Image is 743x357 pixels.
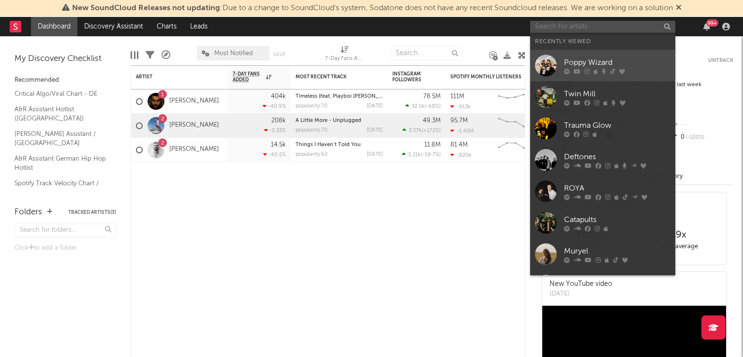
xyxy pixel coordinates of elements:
div: 208k [271,118,286,124]
div: -2.33 % [264,127,286,134]
a: Critical Algo/Viral Chart - DE [15,89,106,99]
div: 7-Day Fans Added (7-Day Fans Added) [325,53,364,65]
span: 5.21k [408,152,421,158]
div: popularity: 62 [296,152,327,157]
a: Timeless (feat. Playboi [PERSON_NAME] & Doechii) - Remix [296,94,444,99]
div: A Little More - Unplugged [296,118,383,123]
div: Spotify Monthly Listeners [450,74,523,80]
input: Search for artists [530,21,675,33]
a: [PERSON_NAME] [169,146,219,154]
div: [DATE] [367,128,383,133]
div: popularity: 70 [296,128,327,133]
div: -40.9 % [263,103,286,109]
a: Deftones [530,144,675,176]
span: Most Notified [214,50,253,57]
div: Recommended [15,74,116,86]
span: +172 % [423,128,439,134]
a: Discovery Assistant [77,17,150,36]
div: 111M [450,93,464,100]
a: [PERSON_NAME] [169,97,219,105]
svg: Chart title [494,138,537,162]
input: Search for folders... [15,223,116,238]
div: ( ) [405,103,441,109]
div: 14.5k [271,142,286,148]
div: Poppy Wizard [564,57,670,68]
button: 99+ [703,23,710,30]
div: [DATE] [367,104,383,109]
div: -1.42M [450,128,474,134]
div: 0 [669,131,733,144]
div: -913k [450,104,471,110]
button: Tracked Artists(3) [68,210,116,215]
div: [DATE] [367,152,383,157]
a: Dashboard [31,17,77,36]
div: 19 x [634,229,724,241]
div: 81.4M [450,142,468,148]
button: Untrack [708,56,733,65]
svg: Chart title [494,114,537,138]
a: Muryel [530,238,675,270]
div: daily average [634,241,724,253]
input: Search... [390,46,463,60]
div: A&R Pipeline [162,41,170,69]
div: Recently Viewed [535,36,670,47]
span: Dismiss [676,4,682,12]
div: Things I Haven’t Told You [296,142,383,148]
span: 32.5k [412,104,425,109]
div: Filters [146,41,154,69]
div: 11.8M [424,142,441,148]
div: 95.7M [450,118,468,124]
div: -40.5 % [263,151,286,158]
button: Save [273,52,285,57]
span: -100 % [684,135,704,140]
span: New SoundCloud Releases not updating [72,4,220,12]
div: 49.3M [423,118,441,124]
div: -820k [450,152,472,158]
div: Most Recent Track [296,74,368,80]
div: [DATE] [550,289,612,299]
svg: Chart title [494,89,537,114]
div: Click to add a folder. [15,242,116,254]
div: -- [669,119,733,131]
div: ( ) [402,127,441,134]
a: Poppy Wizard [530,50,675,81]
a: Turnstile [530,270,675,301]
a: [PERSON_NAME] Assistant / [GEOGRAPHIC_DATA] [15,129,106,149]
span: -68 % [426,104,439,109]
div: My Discovery Checklist [15,53,116,65]
div: 7-Day Fans Added (7-Day Fans Added) [325,41,364,69]
div: Deftones [564,151,670,163]
a: A&R Assistant German Hip Hop Hotlist [15,153,106,173]
a: Leads [183,17,214,36]
div: 78.5M [423,93,441,100]
a: [PERSON_NAME] [169,121,219,130]
div: Instagram Followers [392,71,426,83]
div: Folders [15,207,42,218]
a: Things I Haven’t Told You [296,142,361,148]
span: 3.57k [409,128,422,134]
div: ROYA [564,182,670,194]
div: popularity: 70 [296,104,327,109]
a: Spotify Track Velocity Chart / DE [15,178,106,198]
a: Charts [150,17,183,36]
a: Trauma Glow [530,113,675,144]
span: -59.7 % [422,152,439,158]
a: A&R Assistant Hotlist ([GEOGRAPHIC_DATA]) [15,104,106,124]
div: 404k [271,93,286,100]
div: Trauma Glow [564,119,670,131]
span: : Due to a change to SoundCloud's system, Sodatone does not have any recent Soundcloud releases. ... [72,4,673,12]
a: Catapults [530,207,675,238]
div: Muryel [564,245,670,257]
a: A Little More - Unplugged [296,118,361,123]
div: New YouTube video [550,279,612,289]
div: Timeless (feat. Playboi Carti & Doechii) - Remix [296,94,383,99]
a: Twin Mill [530,81,675,113]
div: Catapults [564,214,670,225]
a: ROYA [530,176,675,207]
div: Edit Columns [131,41,138,69]
div: ( ) [402,151,441,158]
div: Artist [136,74,208,80]
span: 7-Day Fans Added [233,71,264,83]
div: 99 + [706,19,718,27]
div: Twin Mill [564,88,670,100]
